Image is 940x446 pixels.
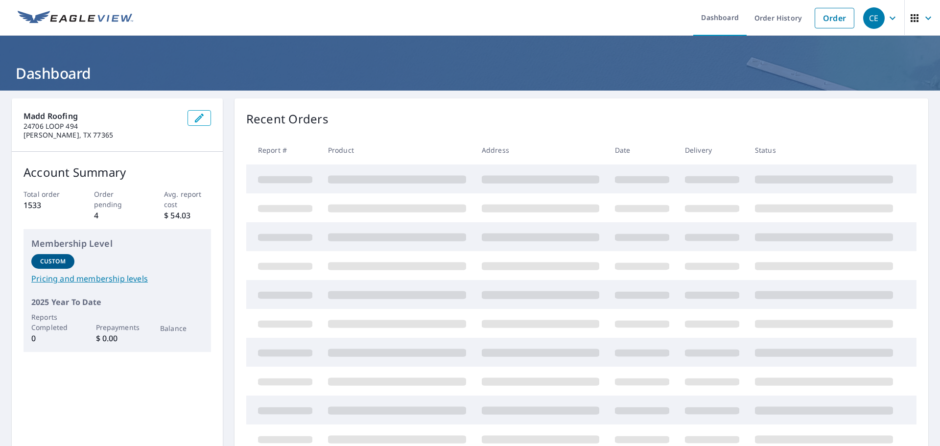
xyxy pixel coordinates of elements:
h1: Dashboard [12,63,928,83]
p: [PERSON_NAME], TX 77365 [23,131,180,140]
p: Madd Roofing [23,110,180,122]
p: Order pending [94,189,141,210]
th: Delivery [677,136,747,164]
p: 4 [94,210,141,221]
p: 24706 LOOP 494 [23,122,180,131]
p: 2025 Year To Date [31,296,203,308]
img: EV Logo [18,11,133,25]
a: Pricing and membership levels [31,273,203,284]
p: Total order [23,189,70,199]
p: Custom [40,257,66,266]
p: $ 0.00 [96,332,139,344]
p: Balance [160,323,203,333]
a: Order [815,8,854,28]
p: Account Summary [23,164,211,181]
p: Recent Orders [246,110,329,128]
th: Report # [246,136,320,164]
th: Product [320,136,474,164]
th: Address [474,136,607,164]
div: CE [863,7,885,29]
p: 1533 [23,199,70,211]
p: Avg. report cost [164,189,211,210]
p: Membership Level [31,237,203,250]
th: Status [747,136,901,164]
p: 0 [31,332,74,344]
p: Prepayments [96,322,139,332]
p: Reports Completed [31,312,74,332]
p: $ 54.03 [164,210,211,221]
th: Date [607,136,677,164]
